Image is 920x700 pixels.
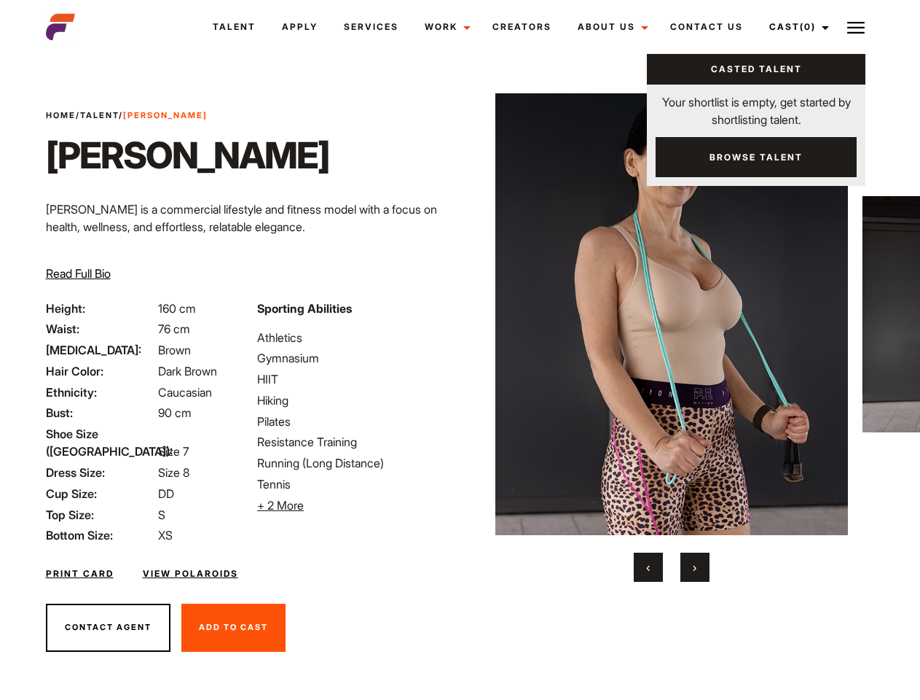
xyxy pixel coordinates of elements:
[257,498,304,513] span: + 2 More
[46,12,75,42] img: cropped-aefm-brand-fav-22-square.png
[46,300,155,317] span: Height:
[199,622,268,632] span: Add To Cast
[158,364,217,378] span: Dark Brown
[46,247,452,300] p: Through her modeling and wellness brand, HEAL, she inspires others on their wellness journeys—cha...
[46,425,155,460] span: Shoe Size ([GEOGRAPHIC_DATA]):
[46,604,170,652] button: Contact Agent
[46,320,155,338] span: Waist:
[269,7,331,47] a: Apply
[158,507,165,522] span: S
[158,322,190,336] span: 76 cm
[657,7,756,47] a: Contact Us
[158,343,191,357] span: Brown
[847,19,865,36] img: Burger icon
[257,370,451,388] li: HIIT
[46,362,155,380] span: Hair Color:
[693,560,696,575] span: Next
[756,7,838,47] a: Cast(0)
[257,433,451,451] li: Resistance Training
[46,526,155,544] span: Bottom Size:
[257,392,451,409] li: Hiking
[46,133,329,177] h1: [PERSON_NAME]
[158,486,174,501] span: DD
[158,528,173,542] span: XS
[46,384,155,401] span: Ethnicity:
[46,485,155,502] span: Cup Size:
[257,454,451,472] li: Running (Long Distance)
[331,7,412,47] a: Services
[143,567,238,580] a: View Polaroids
[800,21,816,32] span: (0)
[80,110,119,120] a: Talent
[46,464,155,481] span: Dress Size:
[656,137,857,177] a: Browse Talent
[257,475,451,493] li: Tennis
[158,465,189,480] span: Size 8
[565,7,657,47] a: About Us
[46,567,114,580] a: Print Card
[158,405,192,420] span: 90 cm
[647,85,865,128] p: Your shortlist is empty, get started by shortlisting talent.
[257,413,451,430] li: Pilates
[257,349,451,367] li: Gymnasium
[646,560,650,575] span: Previous
[46,109,208,122] span: / /
[647,54,865,85] a: Casted Talent
[46,404,155,421] span: Bust:
[181,604,286,652] button: Add To Cast
[123,110,208,120] strong: [PERSON_NAME]
[479,7,565,47] a: Creators
[46,201,452,236] p: [PERSON_NAME] is a commercial lifestyle and fitness model with a focus on health, wellness, and e...
[46,265,111,282] button: Read Full Bio
[412,7,479,47] a: Work
[158,301,196,316] span: 160 cm
[46,341,155,359] span: [MEDICAL_DATA]:
[158,385,212,400] span: Caucasian
[257,329,451,346] li: Athletics
[200,7,269,47] a: Talent
[46,266,111,281] span: Read Full Bio
[46,110,76,120] a: Home
[46,506,155,524] span: Top Size:
[158,444,189,459] span: Size 7
[257,301,352,316] strong: Sporting Abilities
